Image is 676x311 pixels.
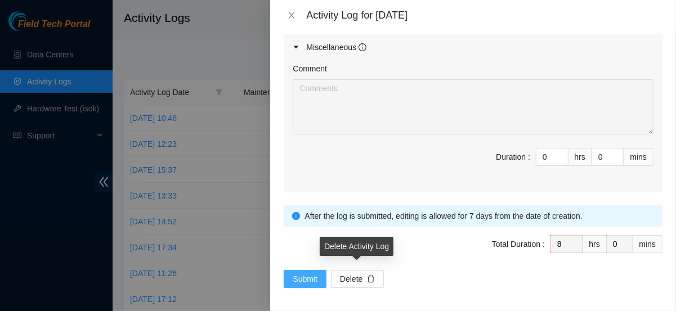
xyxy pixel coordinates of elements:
div: Activity Log for [DATE] [306,9,662,21]
span: info-circle [359,43,366,51]
div: hrs [568,148,592,166]
div: Miscellaneous [306,41,366,53]
div: Total Duration : [492,238,545,250]
span: close [287,11,296,20]
span: info-circle [292,212,300,220]
span: Submit [293,273,317,285]
span: delete [367,275,375,284]
span: Delete [340,273,362,285]
span: caret-right [293,44,299,51]
div: Duration : [496,151,530,163]
div: mins [624,148,653,166]
div: Miscellaneous info-circle [284,34,662,60]
div: hrs [583,235,607,253]
button: Submit [284,270,326,288]
label: Comment [293,62,327,75]
textarea: Comment [293,79,653,134]
div: Delete Activity Log [320,237,393,256]
div: After the log is submitted, editing is allowed for 7 days from the date of creation. [305,210,654,222]
button: Close [284,10,299,21]
button: Deletedelete [331,270,384,288]
div: mins [633,235,662,253]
